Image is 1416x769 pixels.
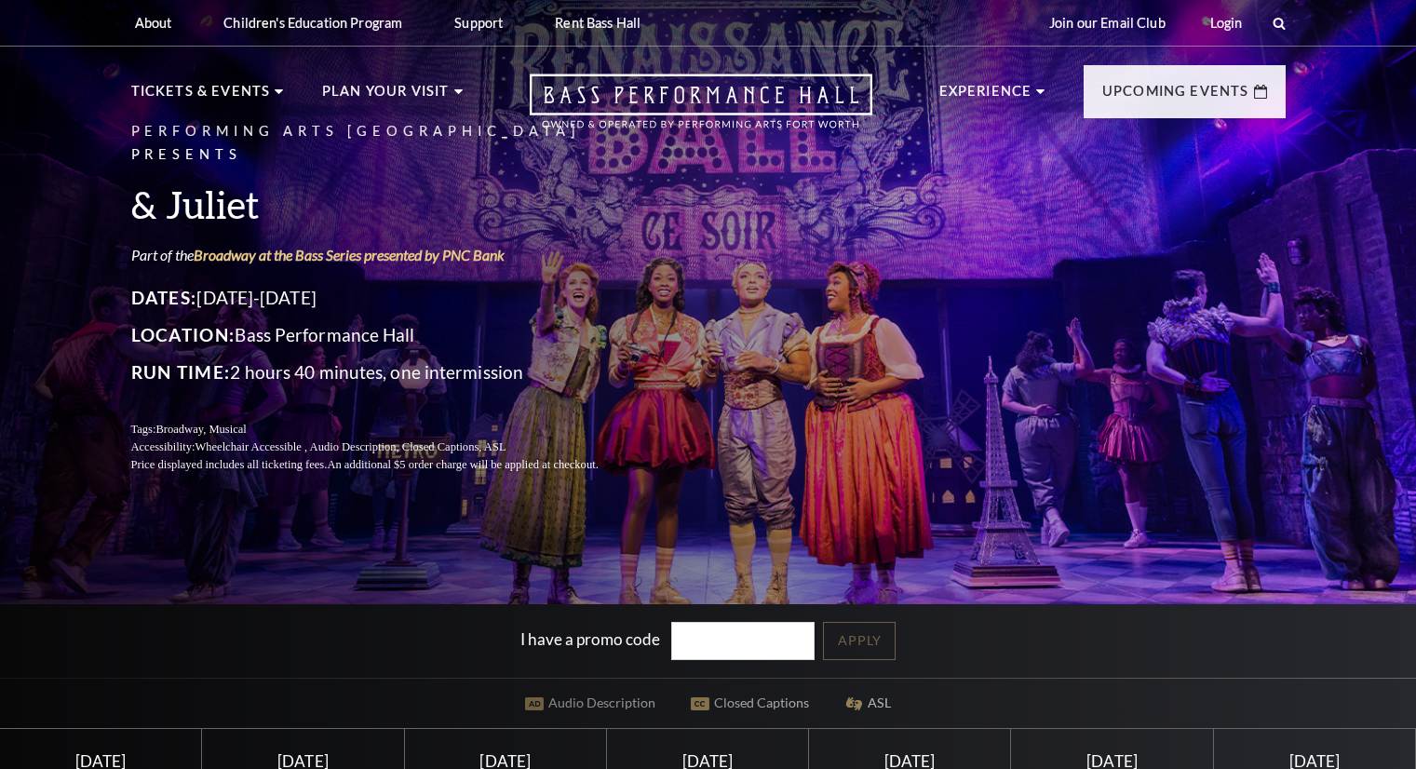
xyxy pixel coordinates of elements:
[555,15,641,31] p: Rent Bass Hall
[131,438,643,456] p: Accessibility:
[223,15,402,31] p: Children's Education Program
[195,440,506,453] span: Wheelchair Accessible , Audio Description, Closed Captions, ASL
[131,80,271,114] p: Tickets & Events
[131,456,643,474] p: Price displayed includes all ticketing fees.
[131,245,643,265] p: Part of the
[131,181,643,228] h3: & Juliet
[155,423,246,436] span: Broadway, Musical
[131,324,236,345] span: Location:
[520,629,660,649] label: I have a promo code
[135,15,172,31] p: About
[131,358,643,387] p: 2 hours 40 minutes, one intermission
[454,15,503,31] p: Support
[194,246,505,263] a: Broadway at the Bass Series presented by PNC Bank
[1102,80,1249,114] p: Upcoming Events
[131,287,197,308] span: Dates:
[131,421,643,438] p: Tags:
[131,320,643,350] p: Bass Performance Hall
[939,80,1032,114] p: Experience
[322,80,450,114] p: Plan Your Visit
[327,458,598,471] span: An additional $5 order charge will be applied at checkout.
[131,283,643,313] p: [DATE]-[DATE]
[131,361,231,383] span: Run Time:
